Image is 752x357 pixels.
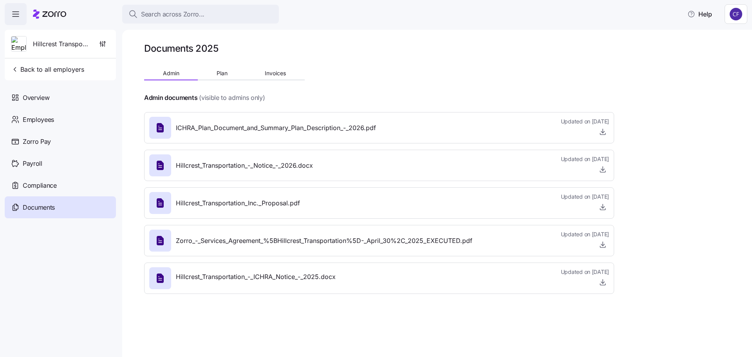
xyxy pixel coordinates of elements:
[144,42,218,54] h1: Documents 2025
[176,272,336,282] span: Hillcrest_Transportation_-_ICHRA_Notice_-_2025.docx
[176,198,300,208] span: Hillcrest_Transportation_Inc._Proposal.pdf
[23,181,57,190] span: Compliance
[5,130,116,152] a: Zorro Pay
[144,93,197,102] h4: Admin documents
[561,155,609,163] span: Updated on [DATE]
[23,93,49,103] span: Overview
[681,6,718,22] button: Help
[122,5,279,24] button: Search across Zorro...
[217,71,228,76] span: Plan
[5,174,116,196] a: Compliance
[33,39,89,49] span: Hillcrest Transportation Inc.
[5,87,116,109] a: Overview
[561,230,609,238] span: Updated on [DATE]
[561,268,609,276] span: Updated on [DATE]
[11,65,84,74] span: Back to all employers
[23,203,55,212] span: Documents
[176,123,376,133] span: ICHRA_Plan_Document_and_Summary_Plan_Description_-_2026.pdf
[11,36,26,52] img: Employer logo
[176,161,313,170] span: Hillcrest_Transportation_-_Notice_-_2026.docx
[265,71,286,76] span: Invoices
[176,236,472,246] span: Zorro_-_Services_Agreement_%5BHillcrest_Transportation%5D-_April_30%2C_2025_EXECUTED.pdf
[561,118,609,125] span: Updated on [DATE]
[8,62,87,77] button: Back to all employers
[199,93,265,103] span: (visible to admins only)
[23,137,51,147] span: Zorro Pay
[730,8,742,20] img: 7d4a9558da78dc7654dde66b79f71a2e
[163,71,179,76] span: Admin
[5,109,116,130] a: Employees
[5,196,116,218] a: Documents
[687,9,712,19] span: Help
[561,193,609,201] span: Updated on [DATE]
[23,115,54,125] span: Employees
[141,9,204,19] span: Search across Zorro...
[5,152,116,174] a: Payroll
[23,159,42,169] span: Payroll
